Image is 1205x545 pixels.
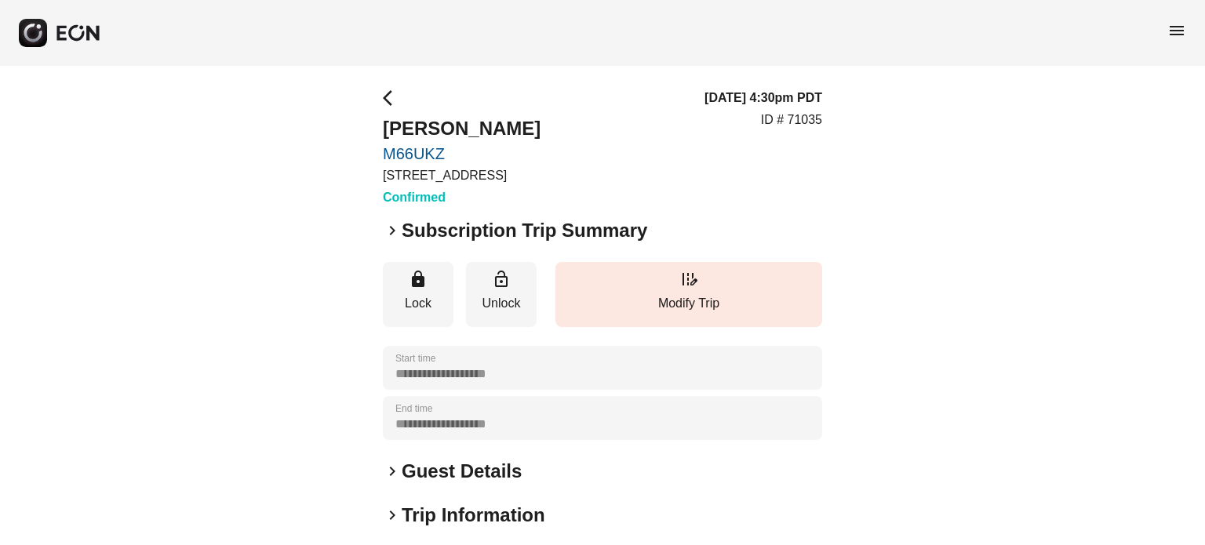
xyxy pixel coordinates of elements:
[704,89,822,107] h3: [DATE] 4:30pm PDT
[409,270,428,289] span: lock
[391,294,446,313] p: Lock
[761,111,822,129] p: ID # 71035
[383,144,541,163] a: M66UKZ
[474,294,529,313] p: Unlock
[383,188,541,207] h3: Confirmed
[555,262,822,327] button: Modify Trip
[383,462,402,481] span: keyboard_arrow_right
[383,262,453,327] button: Lock
[563,294,814,313] p: Modify Trip
[383,221,402,240] span: keyboard_arrow_right
[1167,21,1186,40] span: menu
[466,262,537,327] button: Unlock
[383,116,541,141] h2: [PERSON_NAME]
[679,270,698,289] span: edit_road
[402,503,545,528] h2: Trip Information
[492,270,511,289] span: lock_open
[383,166,541,185] p: [STREET_ADDRESS]
[383,89,402,107] span: arrow_back_ios
[402,218,647,243] h2: Subscription Trip Summary
[402,459,522,484] h2: Guest Details
[383,506,402,525] span: keyboard_arrow_right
